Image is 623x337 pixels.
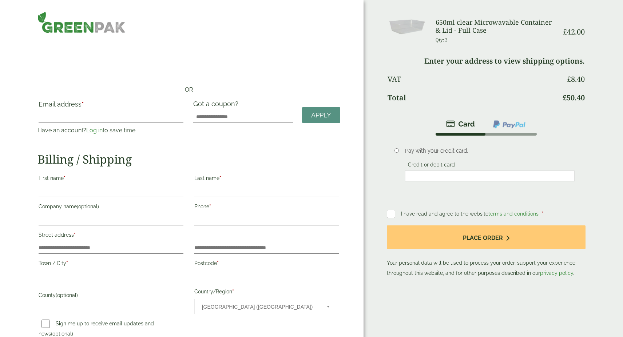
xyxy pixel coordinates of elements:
span: £ [563,93,567,103]
label: Country/Region [194,286,339,299]
img: stripe.png [446,120,475,128]
th: VAT [388,71,558,88]
p: Pay with your credit card. [405,147,574,155]
abbr: required [219,175,221,181]
h2: Billing / Shipping [37,152,340,166]
abbr: required [66,260,68,266]
span: (optional) [77,204,99,209]
span: £ [567,74,571,84]
p: — OR — [37,85,340,94]
a: Apply [302,107,340,123]
img: GreenPak Supplies [37,12,126,33]
abbr: required [209,204,211,209]
a: privacy policy [540,270,573,276]
abbr: required [74,232,76,238]
span: Country/Region [194,299,339,314]
span: I have read and agree to the website [401,211,540,217]
h3: 650ml clear Microwavable Container & Lid - Full Case [436,19,558,34]
abbr: required [541,211,543,217]
span: Apply [311,111,331,119]
input: Sign me up to receive email updates and news(optional) [41,320,50,328]
label: Got a coupon? [193,100,241,111]
small: Qty: 2 [436,37,448,43]
label: Postcode [194,258,339,270]
a: terms and conditions [488,211,539,217]
abbr: required [64,175,66,181]
label: Phone [194,201,339,214]
p: Your personal data will be used to process your order, support your experience throughout this we... [387,225,586,278]
span: (optional) [51,331,73,337]
abbr: required [82,100,84,108]
label: Email address [39,101,183,111]
label: Town / City [39,258,183,270]
span: £ [563,27,567,37]
label: First name [39,173,183,185]
img: ppcp-gateway.png [492,120,526,129]
p: Have an account? to save time [37,126,184,135]
label: Company name [39,201,183,214]
iframe: Secure card payment input frame [407,173,572,179]
span: (optional) [56,292,78,298]
th: Total [388,89,558,107]
td: Enter your address to view shipping options. [388,52,585,70]
bdi: 8.40 [567,74,585,84]
span: United Kingdom (UK) [202,299,317,314]
bdi: 50.40 [563,93,585,103]
bdi: 42.00 [563,27,585,37]
abbr: required [217,260,219,266]
abbr: required [232,289,234,294]
label: Last name [194,173,339,185]
a: Log in [86,127,103,134]
label: Street address [39,230,183,242]
label: Credit or debit card [405,162,458,170]
button: Place order [387,225,586,249]
iframe: Secure payment input frame [37,62,340,77]
label: County [39,290,183,302]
